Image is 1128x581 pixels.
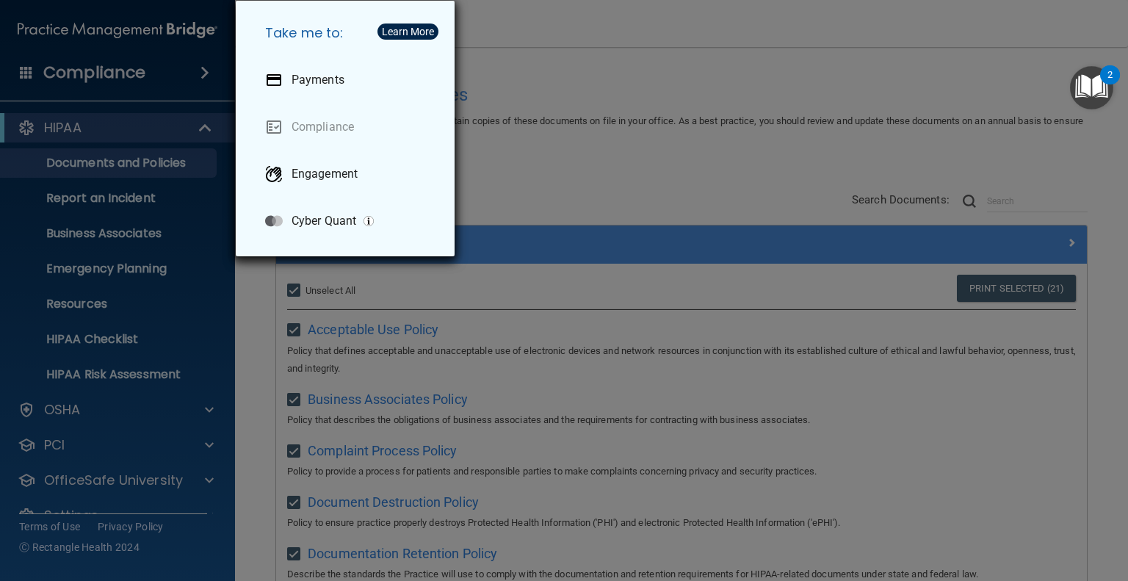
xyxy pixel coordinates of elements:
[253,154,443,195] a: Engagement
[292,214,356,228] p: Cyber Quant
[292,167,358,181] p: Engagement
[253,107,443,148] a: Compliance
[377,24,438,40] button: Learn More
[253,59,443,101] a: Payments
[382,26,434,37] div: Learn More
[253,201,443,242] a: Cyber Quant
[1070,66,1113,109] button: Open Resource Center, 2 new notifications
[292,73,344,87] p: Payments
[1107,75,1113,94] div: 2
[253,12,443,54] h5: Take me to:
